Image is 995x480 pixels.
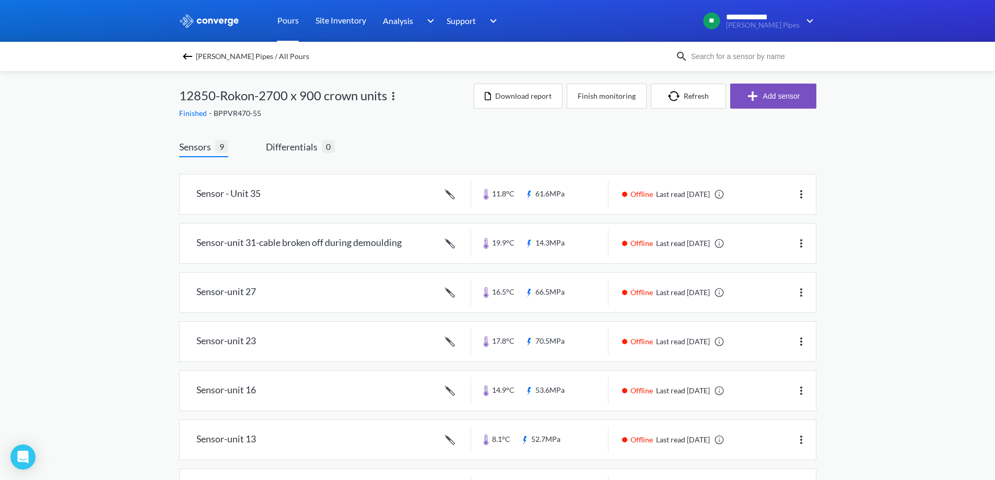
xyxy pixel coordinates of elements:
[746,90,763,102] img: icon-plus.svg
[10,444,36,470] div: Open Intercom Messenger
[800,15,816,27] img: downArrow.svg
[179,14,240,28] img: logo_ewhite.svg
[651,84,726,109] button: Refresh
[387,90,400,102] img: more.svg
[179,108,474,119] div: BPPVR470-55
[447,14,476,27] span: Support
[795,188,807,201] img: more.svg
[567,84,647,109] button: Finish monitoring
[795,335,807,348] img: more.svg
[795,434,807,446] img: more.svg
[209,109,214,118] span: -
[730,84,816,109] button: Add sensor
[668,91,684,101] img: icon-refresh.svg
[675,50,688,63] img: icon-search.svg
[179,139,215,154] span: Sensors
[483,15,500,27] img: downArrow.svg
[688,51,814,62] input: Search for a sensor by name
[474,84,563,109] button: Download report
[383,14,413,27] span: Analysis
[181,50,194,63] img: backspace.svg
[485,92,491,100] img: icon-file.svg
[795,286,807,299] img: more.svg
[795,384,807,397] img: more.svg
[179,109,209,118] span: Finished
[179,86,387,106] span: 12850-Rokon-2700 x 900 crown units
[795,237,807,250] img: more.svg
[215,140,228,153] span: 9
[266,139,322,154] span: Differentials
[322,140,335,153] span: 0
[726,21,800,29] span: [PERSON_NAME] Pipes
[420,15,437,27] img: downArrow.svg
[196,49,309,64] span: [PERSON_NAME] Pipes / All Pours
